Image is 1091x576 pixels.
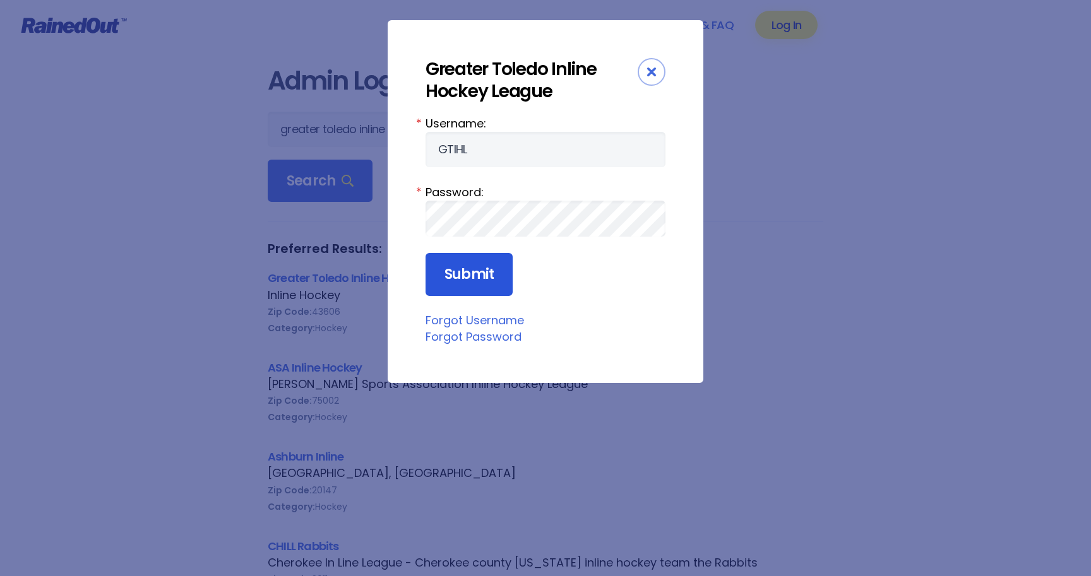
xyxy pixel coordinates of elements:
a: Forgot Username [426,312,524,328]
label: Password: [426,184,665,201]
div: Close [638,58,665,86]
label: Username: [426,115,665,132]
div: Greater Toledo Inline Hockey League [426,58,638,102]
input: Submit [426,253,513,296]
a: Forgot Password [426,329,522,344]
